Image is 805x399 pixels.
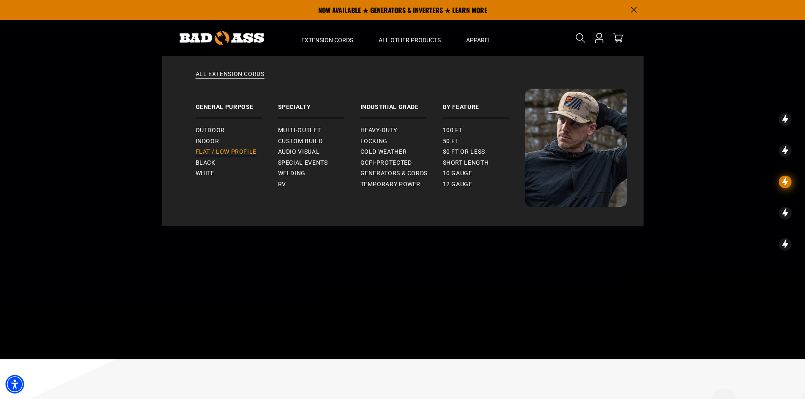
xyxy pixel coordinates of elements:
[278,181,286,188] span: RV
[360,170,428,177] span: Generators & Cords
[196,170,215,177] span: White
[443,148,485,156] span: 30 ft or less
[180,31,264,45] img: Bad Ass Extension Cords
[289,20,366,56] summary: Extension Cords
[179,70,627,89] a: All Extension Cords
[278,159,328,167] span: Special Events
[360,157,443,168] a: GCFI-Protected
[278,147,360,157] a: Audio Visual
[278,127,321,134] span: Multi-Outlet
[443,157,525,168] a: Short Length
[196,138,219,145] span: Indoor
[525,89,627,207] img: Bad Ass Extension Cords
[301,36,353,44] span: Extension Cords
[443,179,525,190] a: 12 gauge
[360,147,443,157] a: Cold Weather
[466,36,491,44] span: Apparel
[196,148,257,156] span: Flat / Low Profile
[443,136,525,147] a: 50 ft
[360,127,397,134] span: Heavy-Duty
[360,159,412,167] span: GCFI-Protected
[278,168,360,179] a: Welding
[278,179,360,190] a: RV
[443,127,463,134] span: 100 ft
[196,159,216,167] span: Black
[196,125,278,136] a: Outdoor
[5,375,24,394] div: Accessibility Menu
[278,138,323,145] span: Custom Build
[453,20,504,56] summary: Apparel
[611,33,625,43] a: cart
[278,148,320,156] span: Audio Visual
[196,168,278,179] a: White
[443,168,525,179] a: 10 gauge
[366,20,453,56] summary: All Other Products
[443,170,472,177] span: 10 gauge
[360,181,421,188] span: Temporary Power
[278,170,306,177] span: Welding
[196,157,278,168] a: Black
[443,89,525,118] a: By Feature
[360,89,443,118] a: Industrial Grade
[360,136,443,147] a: Locking
[360,168,443,179] a: Generators & Cords
[574,31,587,45] summary: Search
[360,179,443,190] a: Temporary Power
[443,159,489,167] span: Short Length
[278,157,360,168] a: Special Events
[278,136,360,147] a: Custom Build
[278,125,360,136] a: Multi-Outlet
[360,125,443,136] a: Heavy-Duty
[443,147,525,157] a: 30 ft or less
[278,89,360,118] a: Specialty
[443,181,472,188] span: 12 gauge
[379,36,441,44] span: All Other Products
[196,136,278,147] a: Indoor
[443,138,459,145] span: 50 ft
[360,148,407,156] span: Cold Weather
[196,89,278,118] a: General Purpose
[196,127,225,134] span: Outdoor
[196,147,278,157] a: Flat / Low Profile
[443,125,525,136] a: 100 ft
[360,138,387,145] span: Locking
[592,20,606,56] a: Open this option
